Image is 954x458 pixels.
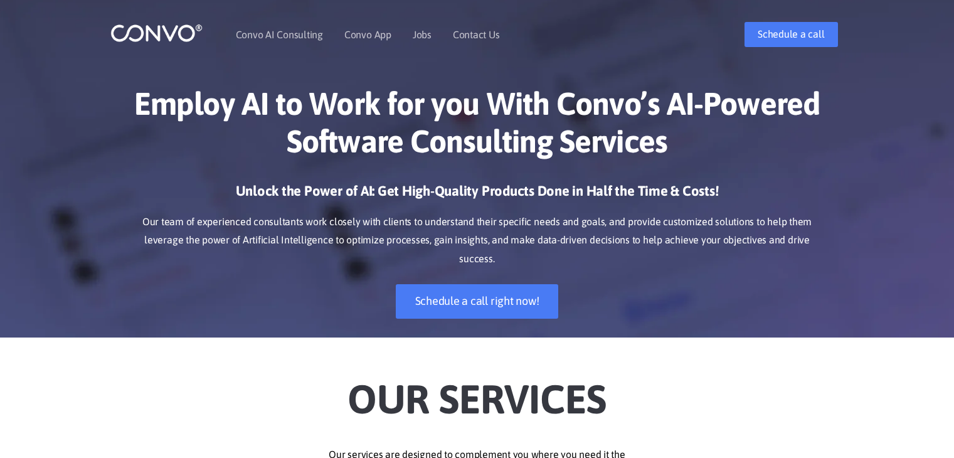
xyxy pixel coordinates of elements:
[110,23,203,43] img: logo_1.png
[745,22,837,47] a: Schedule a call
[129,356,825,427] h2: Our Services
[236,29,323,40] a: Convo AI Consulting
[129,182,825,210] h3: Unlock the Power of AI: Get High-Quality Products Done in Half the Time & Costs!
[396,284,559,319] a: Schedule a call right now!
[413,29,432,40] a: Jobs
[129,213,825,269] p: Our team of experienced consultants work closely with clients to understand their specific needs ...
[129,85,825,169] h1: Employ AI to Work for you With Convo’s AI-Powered Software Consulting Services
[344,29,391,40] a: Convo App
[453,29,500,40] a: Contact Us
